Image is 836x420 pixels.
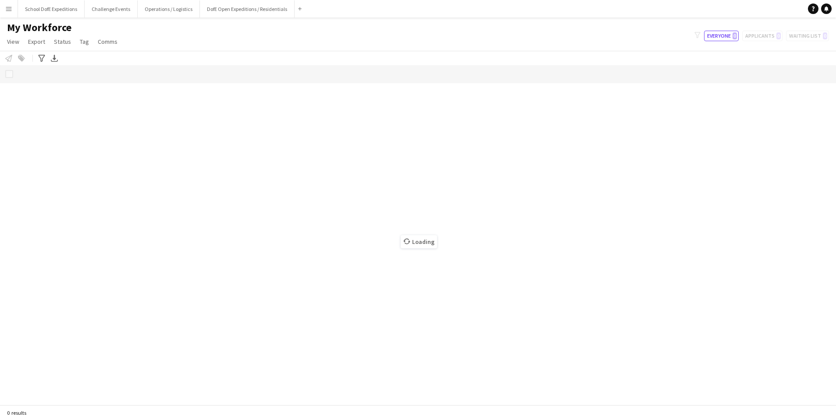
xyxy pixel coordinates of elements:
[25,36,49,47] a: Export
[80,38,89,46] span: Tag
[4,36,23,47] a: View
[49,53,60,64] app-action-btn: Export XLSX
[18,0,85,18] button: School DofE Expeditions
[704,31,739,41] button: Everyone0
[94,36,121,47] a: Comms
[401,235,437,248] span: Loading
[50,36,75,47] a: Status
[85,0,138,18] button: Challenge Events
[76,36,92,47] a: Tag
[54,38,71,46] span: Status
[733,32,737,39] span: 0
[138,0,200,18] button: Operations / Logistics
[98,38,117,46] span: Comms
[7,21,71,34] span: My Workforce
[36,53,47,64] app-action-btn: Advanced filters
[200,0,295,18] button: DofE Open Expeditions / Residentials
[7,38,19,46] span: View
[28,38,45,46] span: Export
